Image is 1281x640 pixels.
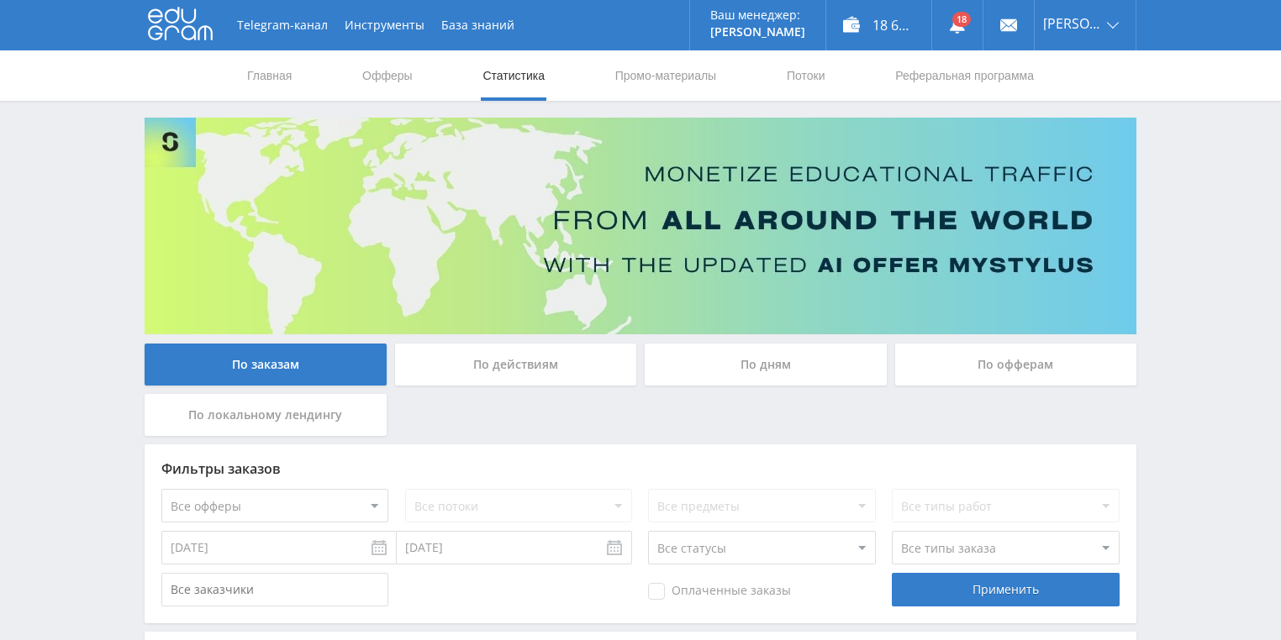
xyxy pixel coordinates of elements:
[245,50,293,101] a: Главная
[614,50,718,101] a: Промо-материалы
[395,344,637,386] div: По действиям
[145,394,387,436] div: По локальному лендингу
[710,25,805,39] p: [PERSON_NAME]
[710,8,805,22] p: Ваш менеджер:
[895,344,1137,386] div: По офферам
[481,50,546,101] a: Статистика
[892,573,1119,606] div: Применить
[161,461,1120,476] div: Фильтры заказов
[1043,17,1102,30] span: [PERSON_NAME]
[145,118,1136,334] img: Banner
[785,50,827,101] a: Потоки
[645,344,887,386] div: По дням
[361,50,414,101] a: Офферы
[894,50,1036,101] a: Реферальная программа
[145,344,387,386] div: По заказам
[648,583,791,600] span: Оплаченные заказы
[161,573,388,606] input: Все заказчики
